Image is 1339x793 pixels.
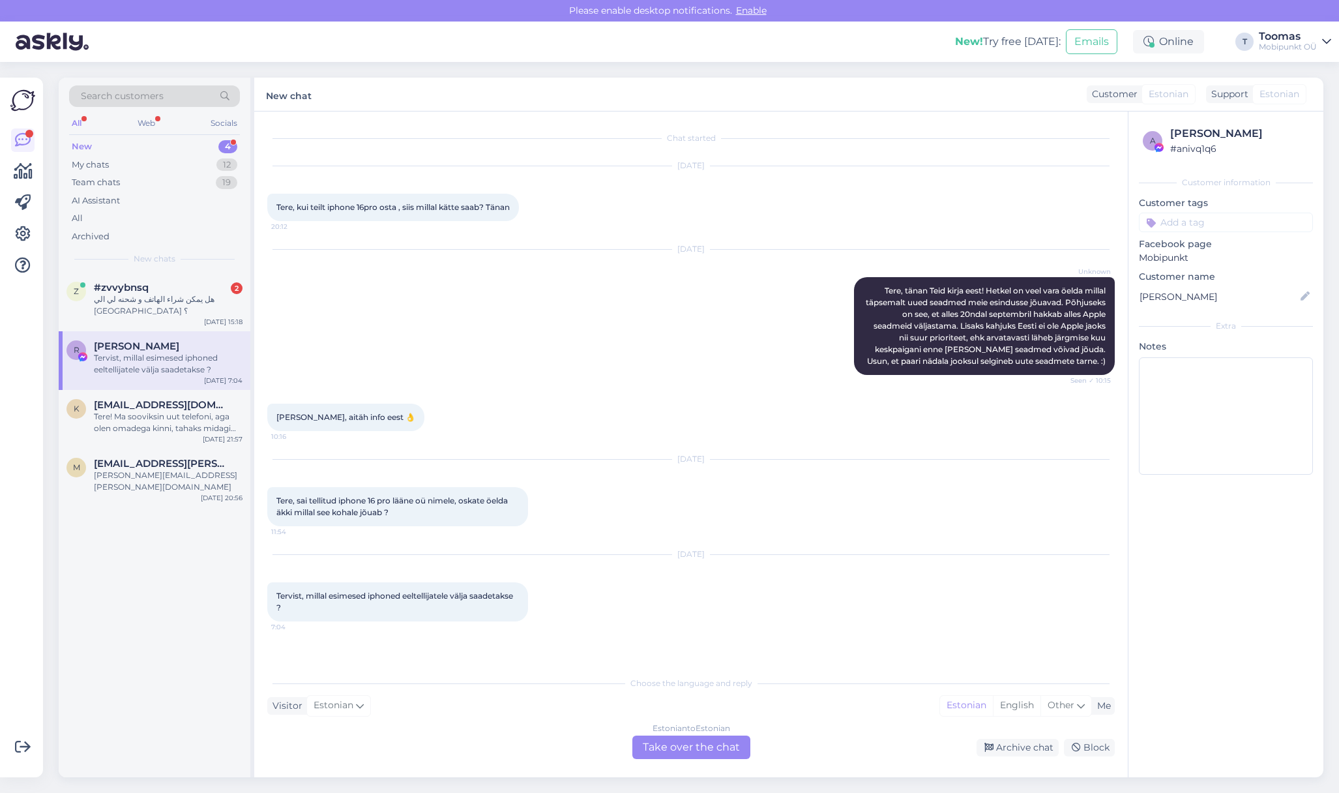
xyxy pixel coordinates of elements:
span: Estonian [314,698,353,713]
div: All [72,212,83,225]
span: Estonian [1259,87,1299,101]
div: Tervist, millal esimesed iphoned eeltellijatele välja saadetakse ? [94,352,243,376]
div: [DATE] 7:04 [204,376,243,385]
div: Archive chat [977,739,1059,756]
div: Tere! Ma sooviksin uut telefoni, aga olen omadega kinni, tahaks midagi mis on kõrgem kui 60hz ekr... [94,411,243,434]
input: Add name [1140,290,1298,304]
div: 4 [218,140,237,153]
div: [DATE] 15:18 [204,317,243,327]
div: English [993,696,1040,715]
span: [PERSON_NAME], aitäh info eest 👌 [276,412,415,422]
div: Extra [1139,320,1313,332]
span: Estonian [1149,87,1188,101]
button: Emails [1066,29,1117,54]
div: [DATE] [267,548,1115,560]
div: Toomas [1259,31,1317,42]
span: a [1150,136,1156,145]
div: Customer [1087,87,1138,101]
div: Visitor [267,699,302,713]
p: Customer name [1139,270,1313,284]
div: My chats [72,158,109,172]
img: Askly Logo [10,88,35,113]
div: Socials [208,115,240,132]
span: z [74,286,79,296]
span: New chats [134,253,175,265]
div: [DATE] [267,453,1115,465]
div: Online [1133,30,1204,53]
div: Web [135,115,158,132]
span: monika.aedma@gmail.com [94,458,229,470]
div: Block [1064,739,1115,756]
b: New! [955,35,983,48]
div: هل يمكن شراء الهاتف و شحنه لي الي [GEOGRAPHIC_DATA] ؟ [94,293,243,317]
span: m [73,462,80,472]
div: Team chats [72,176,120,189]
div: Mobipunkt OÜ [1259,42,1317,52]
div: Try free [DATE]: [955,34,1061,50]
p: Facebook page [1139,237,1313,251]
span: 7:04 [271,622,320,632]
span: Enable [732,5,771,16]
span: R [74,345,80,355]
div: [DATE] 21:57 [203,434,243,444]
div: Estonian to Estonian [653,723,730,734]
div: [PERSON_NAME][EMAIL_ADDRESS][PERSON_NAME][DOMAIN_NAME] [94,470,243,493]
div: [DATE] [267,160,1115,172]
span: Search customers [81,89,164,103]
p: Mobipunkt [1139,251,1313,265]
div: Choose the language and reply [267,678,1115,689]
div: 2 [231,282,243,294]
span: 10:16 [271,432,320,441]
input: Add a tag [1139,213,1313,232]
div: 19 [216,176,237,189]
span: Tere, tänan Teid kirja eest! Hetkel on veel vara öelda millal täpsemalt uued seadmed meie esindus... [866,286,1108,366]
label: New chat [266,85,312,103]
div: Customer information [1139,177,1313,188]
span: 11:54 [271,527,320,537]
p: Notes [1139,340,1313,353]
div: AI Assistant [72,194,120,207]
div: New [72,140,92,153]
span: Unknown [1062,267,1111,277]
span: Tere, kui teilt iphone 16pro osta , siis millal kätte saab? Tänan [276,202,510,212]
div: # anivq1q6 [1170,142,1309,156]
div: [PERSON_NAME] [1170,126,1309,142]
div: Me [1092,699,1111,713]
div: All [69,115,84,132]
span: Reiko Reinau [94,340,179,352]
span: Seen ✓ 10:15 [1062,376,1111,385]
span: 20:12 [271,222,320,232]
div: Support [1206,87,1248,101]
div: Archived [72,230,110,243]
div: Estonian [940,696,993,715]
a: ToomasMobipunkt OÜ [1259,31,1331,52]
div: T [1235,33,1254,51]
span: Tere, sai tellitud iphone 16 pro lääne oü nimele, oskate öelda äkki millal see kohale jõuab ? [276,496,510,517]
span: kunozifier@gmail.com [94,399,229,411]
span: k [74,404,80,413]
div: 12 [216,158,237,172]
span: Tervist, millal esimesed iphoned eeltellijatele välja saadetakse ? [276,591,515,612]
p: Customer tags [1139,196,1313,210]
div: [DATE] 20:56 [201,493,243,503]
span: #zvvybnsq [94,282,149,293]
div: [DATE] [267,243,1115,255]
span: Other [1048,699,1074,711]
div: Chat started [267,132,1115,144]
div: Take over the chat [632,736,750,759]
